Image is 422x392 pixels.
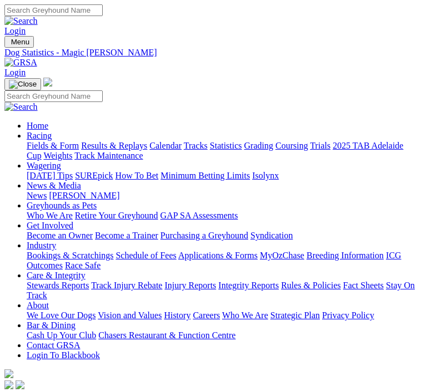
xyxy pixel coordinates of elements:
div: Bar & Dining [27,330,418,340]
button: Toggle navigation [4,36,34,48]
a: Racing [27,131,52,140]
div: News & Media [27,191,418,201]
a: Contact GRSA [27,340,80,350]
a: History [164,310,190,320]
a: Bookings & Scratchings [27,251,113,260]
a: How To Bet [115,171,159,180]
a: Breeding Information [307,251,384,260]
a: Wagering [27,161,61,170]
a: Fields & Form [27,141,79,150]
a: Purchasing a Greyhound [160,231,248,240]
a: Become a Trainer [95,231,158,240]
input: Search [4,90,103,102]
a: Privacy Policy [322,310,374,320]
a: [PERSON_NAME] [49,191,119,200]
a: Bar & Dining [27,320,76,330]
img: logo-grsa-white.png [43,78,52,86]
a: Industry [27,241,56,250]
a: Track Maintenance [74,151,143,160]
a: Get Involved [27,221,73,230]
a: Grading [244,141,273,150]
a: Careers [193,310,220,320]
a: Injury Reports [164,281,216,290]
a: Minimum Betting Limits [160,171,250,180]
a: Stay On Track [27,281,415,300]
img: twitter.svg [16,380,24,389]
a: Isolynx [252,171,279,180]
a: Integrity Reports [218,281,279,290]
a: Strategic Plan [270,310,320,320]
a: Track Injury Rebate [91,281,162,290]
a: Become an Owner [27,231,93,240]
a: News & Media [27,181,81,190]
a: Care & Integrity [27,271,86,280]
a: Dog Statistics - Magic [PERSON_NAME] [4,48,418,58]
div: Greyhounds as Pets [27,211,418,221]
a: GAP SA Assessments [160,211,238,220]
a: 2025 TAB Adelaide Cup [27,141,403,160]
a: Login To Blackbook [27,350,100,360]
a: Rules & Policies [281,281,341,290]
a: Coursing [275,141,308,150]
div: About [27,310,418,320]
img: Close [9,80,37,89]
a: Trials [310,141,330,150]
div: Racing [27,141,418,161]
a: Login [4,68,26,77]
a: Race Safe [65,261,101,270]
a: Applications & Forms [178,251,258,260]
img: facebook.svg [4,380,13,389]
a: Who We Are [27,211,73,220]
a: News [27,191,47,200]
a: Retire Your Greyhound [75,211,158,220]
a: Login [4,26,26,35]
span: Menu [11,38,29,46]
a: [DATE] Tips [27,171,73,180]
a: Stewards Reports [27,281,89,290]
a: Greyhounds as Pets [27,201,97,210]
div: Industry [27,251,418,271]
a: Weights [43,151,72,160]
a: Fact Sheets [343,281,384,290]
a: ICG Outcomes [27,251,401,270]
a: Chasers Restaurant & Function Centre [98,330,235,340]
a: Syndication [250,231,293,240]
a: SUREpick [75,171,113,180]
button: Toggle navigation [4,78,41,90]
a: MyOzChase [260,251,304,260]
a: Cash Up Your Club [27,330,96,340]
a: Schedule of Fees [115,251,176,260]
a: Who We Are [222,310,268,320]
a: Tracks [184,141,208,150]
a: Results & Replays [81,141,147,150]
img: logo-grsa-white.png [4,369,13,378]
img: GRSA [4,58,37,68]
div: Get Involved [27,231,418,241]
input: Search [4,4,103,16]
a: We Love Our Dogs [27,310,96,320]
a: Vision and Values [98,310,162,320]
img: Search [4,16,38,26]
a: Calendar [149,141,182,150]
a: Home [27,121,48,130]
img: Search [4,102,38,112]
a: Statistics [210,141,242,150]
div: Care & Integrity [27,281,418,301]
a: About [27,301,49,310]
div: Wagering [27,171,418,181]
